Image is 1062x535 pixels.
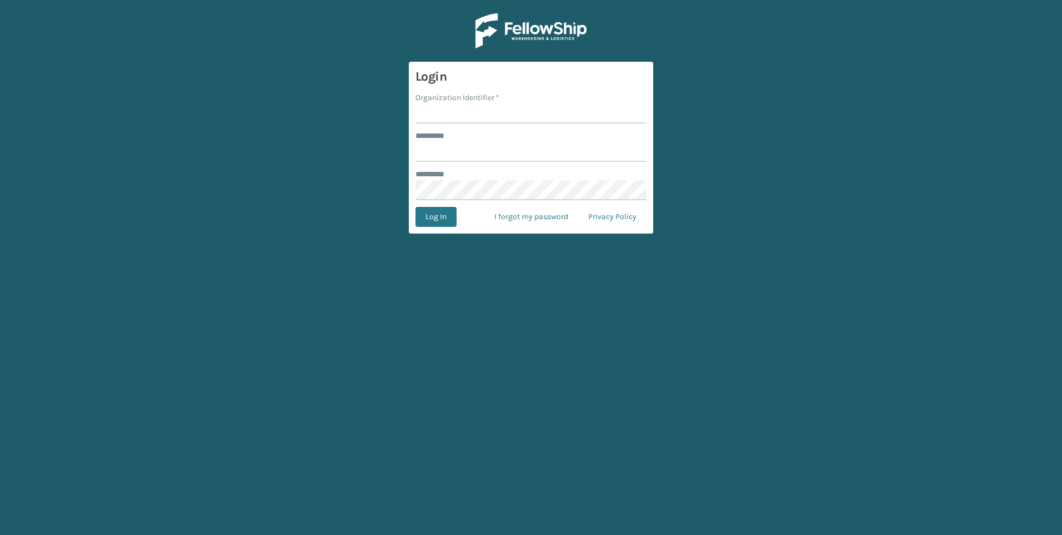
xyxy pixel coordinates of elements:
[415,92,499,103] label: Organization Identifier
[415,68,647,85] h3: Login
[415,207,457,227] button: Log In
[578,207,647,227] a: Privacy Policy
[475,13,587,48] img: Logo
[484,207,578,227] a: I forgot my password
